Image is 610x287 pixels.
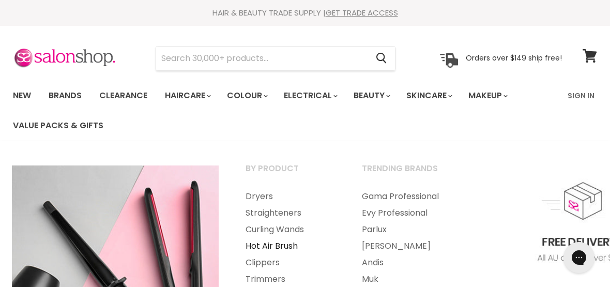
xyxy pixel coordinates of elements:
iframe: Gorgias live chat messenger [558,238,600,277]
a: Dryers [233,188,347,205]
a: Brands [41,85,89,107]
a: Parlux [349,221,463,238]
a: Value Packs & Gifts [5,115,111,137]
ul: Main menu [5,81,561,141]
a: Sign In [561,85,601,107]
a: Straighteners [233,205,347,221]
a: Clearance [91,85,155,107]
a: Clippers [233,254,347,271]
a: New [5,85,39,107]
a: Andis [349,254,463,271]
a: Haircare [157,85,217,107]
a: Gama Professional [349,188,463,205]
a: Trending Brands [349,160,463,186]
a: GET TRADE ACCESS [326,7,398,18]
input: Search [156,47,368,70]
a: Hot Air Brush [233,238,347,254]
button: Search [368,47,395,70]
a: Colour [219,85,274,107]
p: Orders over $149 ship free! [466,53,562,63]
a: Electrical [276,85,344,107]
a: Makeup [461,85,514,107]
a: Beauty [346,85,396,107]
a: Skincare [399,85,459,107]
a: [PERSON_NAME] [349,238,463,254]
form: Product [156,46,395,71]
a: Curling Wands [233,221,347,238]
a: By Product [233,160,347,186]
a: Evy Professional [349,205,463,221]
